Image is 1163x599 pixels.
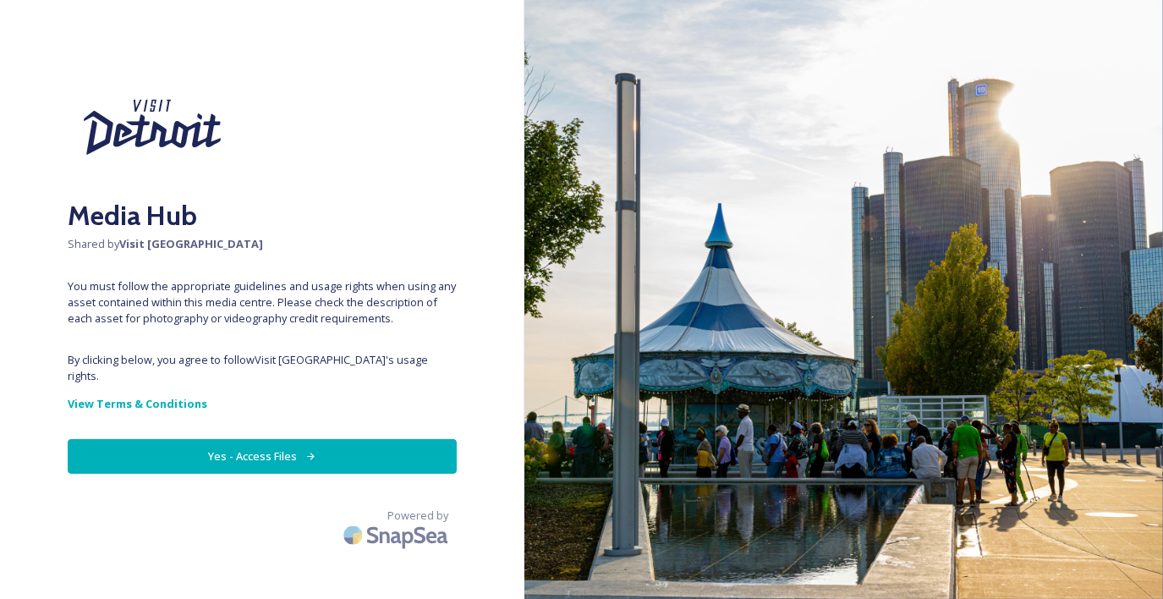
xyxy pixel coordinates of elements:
img: SnapSea Logo [338,515,457,555]
span: Shared by [68,236,457,252]
span: By clicking below, you agree to follow Visit [GEOGRAPHIC_DATA] 's usage rights. [68,352,457,384]
h2: Media Hub [68,195,457,236]
strong: Visit [GEOGRAPHIC_DATA] [119,236,263,251]
span: You must follow the appropriate guidelines and usage rights when using any asset contained within... [68,278,457,327]
button: Yes - Access Files [68,439,457,474]
span: Powered by [387,508,448,524]
strong: View Terms & Conditions [68,396,207,411]
a: View Terms & Conditions [68,393,457,414]
img: Visit%20Detroit%20New%202024.svg [68,68,237,187]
